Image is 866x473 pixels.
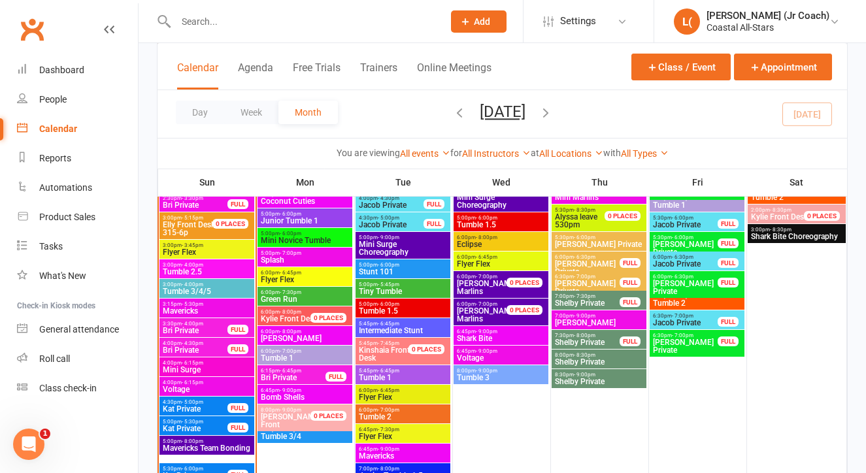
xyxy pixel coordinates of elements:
[260,432,350,440] span: Tumble 3/4
[378,235,399,240] span: - 9:00pm
[39,353,70,364] div: Roll call
[162,321,228,327] span: 3:30pm
[162,425,228,432] span: Kat Private
[652,221,718,229] span: Jacob Private
[456,274,522,280] span: 6:00pm
[457,279,518,288] span: [PERSON_NAME]
[39,241,63,252] div: Tasks
[554,235,644,240] span: 5:30pm
[804,211,840,221] div: 0 PLACES
[358,240,448,256] span: Mini Surge Choreography
[456,301,522,307] span: 6:00pm
[260,334,350,342] span: [PERSON_NAME]
[17,56,138,85] a: Dashboard
[456,348,546,354] span: 6:45pm
[256,169,354,196] th: Mon
[707,10,829,22] div: [PERSON_NAME] (Jr Coach)
[452,169,550,196] th: Wed
[750,207,820,213] span: 2:00pm
[162,242,252,248] span: 3:00pm
[480,103,525,121] button: [DATE]
[672,333,693,338] span: - 7:00pm
[224,101,278,124] button: Week
[378,340,399,346] span: - 7:45pm
[260,387,350,393] span: 6:45pm
[260,354,350,362] span: Tumble 1
[554,260,620,276] span: [PERSON_NAME] Private
[652,313,718,319] span: 6:30pm
[605,211,641,221] div: 0 PLACES
[260,236,350,244] span: Mini Novice Tumble
[358,407,448,413] span: 6:00pm
[358,215,424,221] span: 4:30pm
[718,336,739,346] div: FULL
[39,212,95,222] div: Product Sales
[17,232,138,261] a: Tasks
[354,169,452,196] th: Tue
[182,215,203,221] span: - 5:15pm
[574,274,595,280] span: - 7:00pm
[652,215,718,221] span: 5:30pm
[337,148,400,158] strong: You are viewing
[476,235,497,240] span: - 8:00pm
[456,221,546,229] span: Tumble 1.5
[554,274,620,280] span: 6:30pm
[554,240,644,248] span: [PERSON_NAME] Private
[358,321,448,327] span: 5:45pm
[260,231,350,236] span: 5:00pm
[554,293,620,299] span: 7:00pm
[17,173,138,203] a: Automations
[718,258,739,268] div: FULL
[17,114,138,144] a: Calendar
[172,12,434,31] input: Search...
[507,278,542,287] div: 0 PLACES
[278,101,338,124] button: Month
[620,278,641,287] div: FULL
[378,215,399,221] span: - 5:00pm
[554,378,644,385] span: Shelby Private
[227,423,248,432] div: FULL
[358,195,424,201] span: 4:00pm
[162,340,228,346] span: 4:00pm
[280,231,301,236] span: - 6:00pm
[620,336,641,346] div: FULL
[652,274,718,280] span: 6:00pm
[476,301,497,307] span: - 7:00pm
[555,212,597,229] span: Alyssa leave 530pm
[746,169,847,196] th: Sat
[182,399,203,405] span: - 5:00pm
[358,262,448,268] span: 5:00pm
[456,354,546,362] span: Voltage
[162,221,228,236] span: 315-6p
[17,203,138,232] a: Product Sales
[378,466,399,472] span: - 8:00pm
[17,144,138,173] a: Reports
[574,372,595,378] span: - 9:00pm
[261,314,318,323] span: Kylie Front Desk
[554,280,620,295] span: [PERSON_NAME] Private
[280,407,301,413] span: - 9:00pm
[182,242,203,248] span: - 3:45pm
[750,233,843,240] span: Shark Bite Choreography
[182,380,203,385] span: - 6:15pm
[652,240,718,256] span: [PERSON_NAME] Private
[620,297,641,307] div: FULL
[456,307,522,323] span: Marlins
[17,344,138,374] a: Roll call
[162,444,252,452] span: Mavericks Team Bonding
[751,212,808,221] span: Kylie Front Desk
[456,240,546,248] span: Eclipse
[456,215,546,221] span: 5:00pm
[358,427,448,432] span: 6:45pm
[476,215,497,221] span: - 6:00pm
[648,169,746,196] th: Fri
[417,61,491,90] button: Online Meetings
[280,387,301,393] span: - 9:00pm
[280,289,301,295] span: - 7:30pm
[574,254,595,260] span: - 6:30pm
[474,16,490,27] span: Add
[358,432,448,440] span: Flyer Flex
[456,368,546,374] span: 8:00pm
[574,313,595,319] span: - 9:00pm
[378,282,399,287] span: - 5:45pm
